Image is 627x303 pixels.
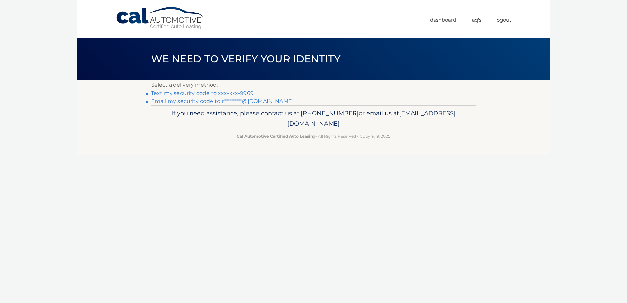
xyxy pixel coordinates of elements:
a: Logout [496,14,511,25]
a: FAQ's [470,14,481,25]
p: - All Rights Reserved - Copyright 2025 [155,133,472,140]
a: Email my security code to r*********@[DOMAIN_NAME] [151,98,293,104]
p: If you need assistance, please contact us at: or email us at [155,108,472,129]
span: [PHONE_NUMBER] [301,110,359,117]
a: Dashboard [430,14,456,25]
a: Cal Automotive [116,7,204,30]
a: Text my security code to xxx-xxx-9969 [151,90,253,96]
span: We need to verify your identity [151,53,340,65]
strong: Cal Automotive Certified Auto Leasing [237,134,315,139]
p: Select a delivery method: [151,80,476,90]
